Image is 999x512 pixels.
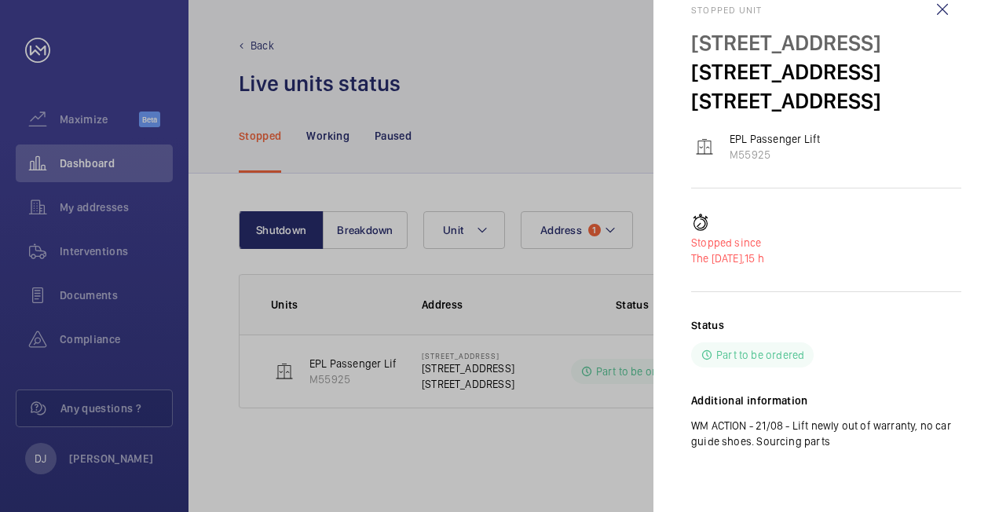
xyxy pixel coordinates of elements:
[691,393,961,408] h2: Additional information
[716,347,804,363] p: Part to be ordered
[691,252,745,265] span: The [DATE],
[695,137,714,156] img: elevator.svg
[691,251,961,266] p: 15 h
[730,131,820,147] p: EPL Passenger Lift
[691,235,961,251] p: Stopped since
[691,57,961,86] p: [STREET_ADDRESS]
[691,5,961,16] h2: Stopped unit
[691,86,961,115] p: [STREET_ADDRESS]
[730,147,820,163] p: M55925
[691,418,961,449] p: WM ACTION - 21/08 - Lift newly out of warranty, no car guide shoes. Sourcing parts
[691,28,961,57] p: [STREET_ADDRESS]
[691,317,724,333] h2: Status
